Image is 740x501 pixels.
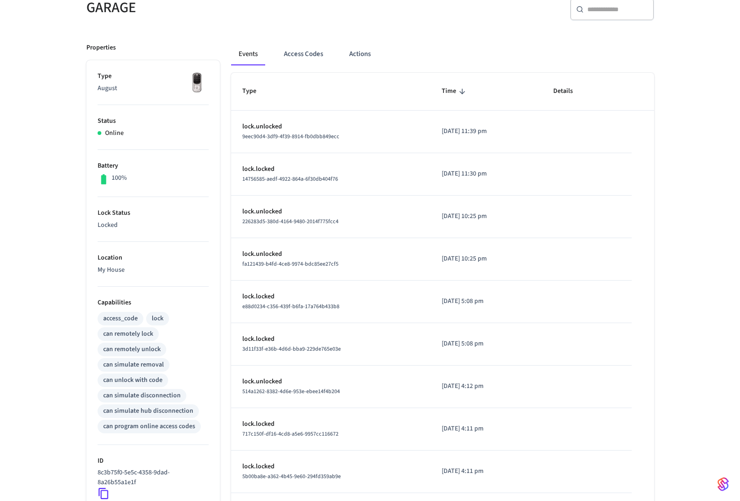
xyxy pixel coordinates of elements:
[103,329,153,339] div: can remotely lock
[276,43,331,65] button: Access Codes
[231,43,265,65] button: Events
[242,377,419,387] p: lock.unlocked
[103,360,164,370] div: can simulate removal
[98,71,209,81] p: Type
[242,249,419,259] p: lock.unlocked
[105,128,124,138] p: Online
[718,477,729,492] img: SeamLogoGradient.69752ec5.svg
[86,43,116,53] p: Properties
[242,473,341,480] span: 5b00ba8e-a362-4b45-9e60-294fd359ab9e
[103,391,181,401] div: can simulate disconnection
[242,303,339,310] span: e88d0234-c356-439f-b6fa-17a764b433b8
[442,212,531,221] p: [DATE] 10:25 pm
[103,345,161,354] div: can remotely unlock
[242,345,341,353] span: 3d11f33f-e36b-4d6d-bba9-229de765e03e
[98,468,205,487] p: 8c3b75f0-5e5c-4358-9dad-8a26b55a1e1f
[242,133,339,141] span: 9eec90d4-3df9-4f39-8914-fb0dbb849ecc
[442,254,531,264] p: [DATE] 10:25 pm
[242,164,419,174] p: lock.locked
[442,339,531,349] p: [DATE] 5:08 pm
[98,298,209,308] p: Capabilities
[342,43,378,65] button: Actions
[442,169,531,179] p: [DATE] 11:30 pm
[242,334,419,344] p: lock.locked
[103,375,162,385] div: can unlock with code
[185,71,209,95] img: Yale Assure Touchscreen Wifi Smart Lock, Satin Nickel, Front
[98,208,209,218] p: Lock Status
[98,253,209,263] p: Location
[442,424,531,434] p: [DATE] 4:11 pm
[242,207,419,217] p: lock.unlocked
[242,292,419,302] p: lock.locked
[98,456,209,466] p: ID
[442,381,531,391] p: [DATE] 4:12 pm
[242,218,338,226] span: 226283d5-380d-4164-9480-2014f775fcc4
[442,466,531,476] p: [DATE] 4:11 pm
[103,314,138,324] div: access_code
[98,161,209,171] p: Battery
[442,296,531,306] p: [DATE] 5:08 pm
[242,260,338,268] span: fa121439-b4fd-4ce8-9974-bdc85ee27cf5
[242,388,340,395] span: 514a1262-8382-4d6e-953e-ebee14f4b204
[242,430,338,438] span: 717c150f-df16-4cd8-a5e6-9957cc116672
[98,116,209,126] p: Status
[242,122,419,132] p: lock.unlocked
[242,419,419,429] p: lock.locked
[442,127,531,136] p: [DATE] 11:39 pm
[242,84,268,99] span: Type
[98,220,209,230] p: Locked
[242,462,419,472] p: lock.locked
[553,84,585,99] span: Details
[98,265,209,275] p: My House
[112,173,127,183] p: 100%
[98,84,209,93] p: August
[442,84,468,99] span: Time
[103,422,195,431] div: can program online access codes
[103,406,193,416] div: can simulate hub disconnection
[152,314,163,324] div: lock
[242,175,338,183] span: 14756585-aedf-4922-864a-6f30db404f76
[231,43,654,65] div: ant example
